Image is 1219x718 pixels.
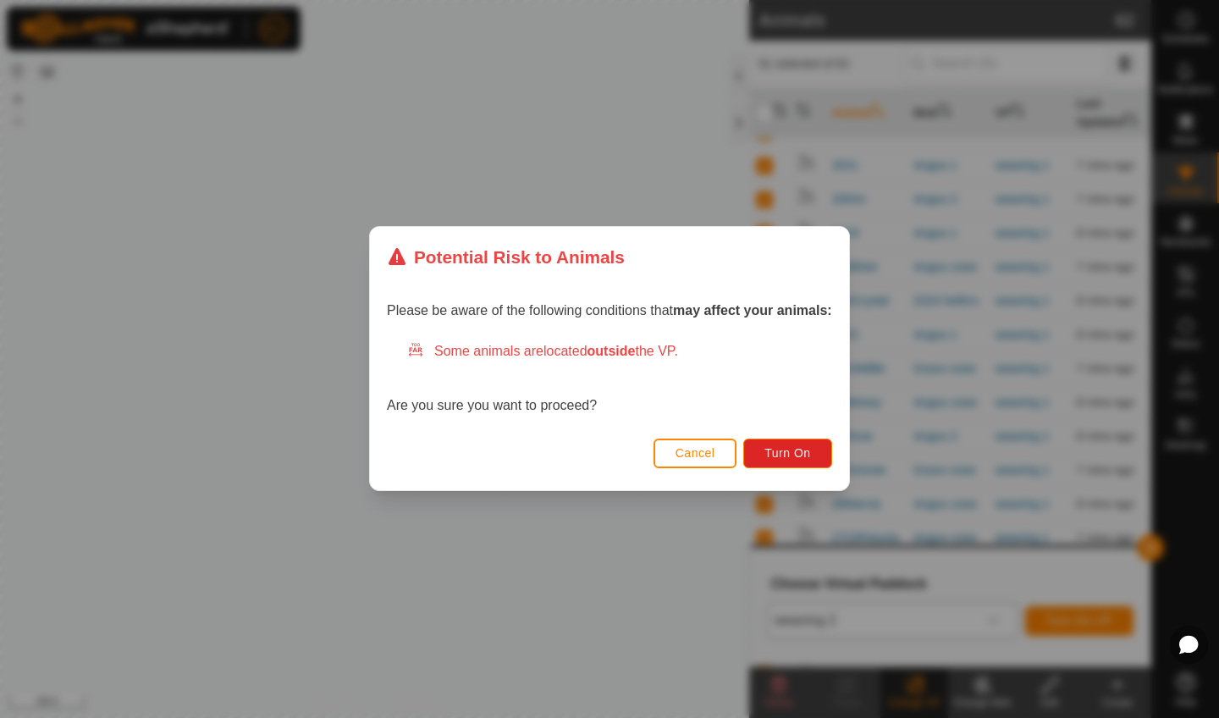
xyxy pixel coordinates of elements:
button: Cancel [654,439,737,468]
div: Are you sure you want to proceed? [387,342,832,417]
span: located the VP. [543,345,678,359]
strong: may affect your animals: [673,304,832,318]
div: Potential Risk to Animals [387,244,625,270]
button: Turn On [744,439,832,468]
span: Turn On [765,447,811,461]
div: Some animals are [407,342,832,362]
span: Please be aware of the following conditions that [387,304,832,318]
span: Cancel [676,447,715,461]
strong: outside [587,345,636,359]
